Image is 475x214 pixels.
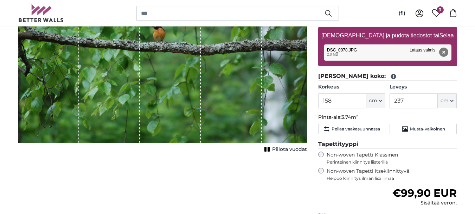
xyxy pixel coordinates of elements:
[327,168,457,181] label: Non-woven Tapetti Itsekiinnittyvä
[392,187,457,200] span: €99,90 EUR
[262,145,307,154] button: Piilota vuodat
[392,200,457,207] div: Sisältää veron.
[438,93,457,108] button: cm
[341,114,358,120] span: 3.74m²
[332,126,380,132] span: Peilaa vaakasuunnassa
[327,176,457,181] span: Helppo kiinnitys ilman lisäliimaa
[318,114,457,121] p: Pinta-ala:
[18,4,64,22] img: Betterwalls
[369,97,377,104] span: cm
[327,159,457,165] span: Perinteinen kiinnitys liisterillä
[441,97,449,104] span: cm
[318,84,385,91] label: Korkeus
[390,124,457,134] button: Musta-valkoinen
[410,126,445,132] span: Musta-valkoinen
[439,32,454,38] u: Selaa
[272,146,307,153] span: Piilota vuodat
[327,152,457,165] label: Non-woven Tapetti Klassinen
[318,140,457,149] legend: Tapettityyppi
[318,124,385,134] button: Peilaa vaakasuunnassa
[393,7,411,20] button: (fi)
[437,6,444,13] span: 3
[366,93,385,108] button: cm
[319,29,456,43] label: [DEMOGRAPHIC_DATA] ja pudota tiedostot tai
[390,84,457,91] label: Leveys
[318,72,457,81] legend: [PERSON_NAME] koko:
